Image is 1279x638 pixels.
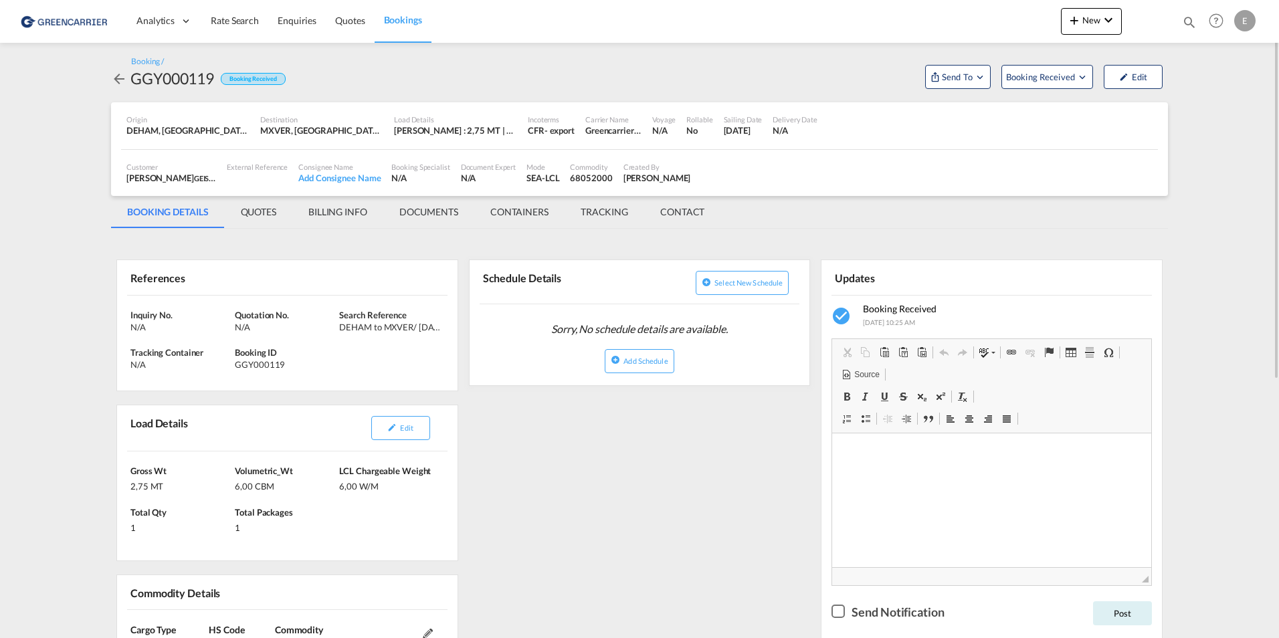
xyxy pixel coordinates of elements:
span: Sorry, No schedule details are available. [546,316,733,342]
div: Load Details [394,114,517,124]
button: icon-plus-circleAdd Schedule [605,349,674,373]
div: MXVER, Veracruz, Mexico, Mexico & Central America, Americas [260,124,383,136]
div: 19 Sep 2025 [724,124,763,136]
a: Unlink [1021,344,1040,361]
md-tab-item: CONTACT [644,196,720,228]
div: Schedule Details [480,265,637,298]
div: Carrier Name [585,114,642,124]
span: Add Schedule [623,356,668,365]
div: 6,00 CBM [235,477,336,492]
div: Consignee Name [298,162,381,172]
a: Justify [997,410,1016,427]
div: - export [545,124,575,136]
div: 68052000 [570,172,612,184]
span: Tracking Container [130,347,203,358]
iframe: Rich Text Editor, editor2 [832,433,1151,567]
div: Updates [831,265,989,289]
span: Bookings [384,14,422,25]
a: Table [1062,344,1080,361]
a: Align Right [979,410,997,427]
a: Centre [960,410,979,427]
div: Booking / [131,56,164,68]
a: Paste from Word [912,344,931,361]
a: Insert Special Character [1099,344,1118,361]
div: Document Expert [461,162,516,172]
div: DEHAM to MXVER/ 19 September, 2025 [339,321,440,333]
md-icon: icon-arrow-left [111,71,127,87]
a: Insert/Remove Bulleted List [856,410,875,427]
span: Search Reference [339,310,406,320]
div: Greencarrier Consolidators [585,124,642,136]
a: Paste as plain text (Ctrl+Shift+V) [894,344,912,361]
a: Underline (Ctrl+U) [875,388,894,405]
div: Voyage [652,114,676,124]
div: 1 [235,518,336,534]
md-tab-item: TRACKING [565,196,644,228]
div: SEA-LCL [526,172,559,184]
a: Cut (Ctrl+X) [838,344,856,361]
a: Anchor [1040,344,1058,361]
a: Bold (Ctrl+B) [838,388,856,405]
div: N/A [130,321,231,333]
div: GGY000119 [130,68,214,89]
div: Destination [260,114,383,124]
div: Send Notification [852,604,944,621]
span: Drag to resize [1142,576,1149,582]
md-icon: icon-pencil [387,423,397,432]
div: N/A [773,124,817,136]
md-icon: icon-pencil [1119,72,1128,82]
a: Insert Horizontal Line [1080,344,1099,361]
div: icon-magnify [1182,15,1197,35]
md-tab-item: QUOTES [225,196,292,228]
md-tab-item: BILLING INFO [292,196,383,228]
span: Booking ID [235,347,277,358]
div: CFR [528,124,545,136]
span: Total Qty [130,507,167,518]
a: Remove Format [953,388,972,405]
md-icon: icon-plus-circle [702,278,711,287]
div: Booking Received [221,73,285,86]
span: Cargo Type [130,624,176,635]
span: Total Packages [235,507,293,518]
span: LCL Chargeable Weight [339,465,431,476]
div: Rollable [686,114,712,124]
span: Booking Received [863,303,937,314]
md-icon: icon-magnify [1182,15,1197,29]
div: 2,75 MT [130,477,231,492]
a: Insert/Remove Numbered List [838,410,856,427]
a: Undo (Ctrl+Z) [934,344,953,361]
button: icon-pencilEdit [1104,65,1163,89]
a: Increase Indent [897,410,916,427]
a: Superscript [931,388,950,405]
button: icon-plus 400-fgNewicon-chevron-down [1061,8,1122,35]
a: Block Quote [919,410,938,427]
button: icon-pencilEdit [371,416,430,440]
div: N/A [652,124,676,136]
span: HS Code [209,624,244,635]
a: Italic (Ctrl+I) [856,388,875,405]
span: Gross Wt [130,465,167,476]
div: Commodity [570,162,612,172]
div: External Reference [227,162,288,172]
md-tab-item: BOOKING DETAILS [111,196,225,228]
span: Enquiries [278,15,316,26]
div: Origin [126,114,250,124]
span: Send To [941,70,974,84]
span: Inquiry No. [130,310,173,320]
div: Incoterms [528,114,575,124]
a: Strike Through [894,388,912,405]
div: 6,00 W/M [339,477,440,492]
button: Open demo menu [925,65,991,89]
span: [DATE] 10:25 AM [863,318,915,326]
div: N/A [391,172,450,184]
a: Redo (Ctrl+Y) [953,344,972,361]
div: Booking Specialist [391,162,450,172]
md-tab-item: DOCUMENTS [383,196,474,228]
md-checkbox: Checkbox No Ink [831,603,944,621]
div: Add Consignee Name [298,172,381,184]
md-icon: icon-plus-circle [611,355,620,364]
div: Torsten Sommer [623,172,691,184]
div: 1 [130,518,231,534]
span: Analytics [136,14,175,27]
